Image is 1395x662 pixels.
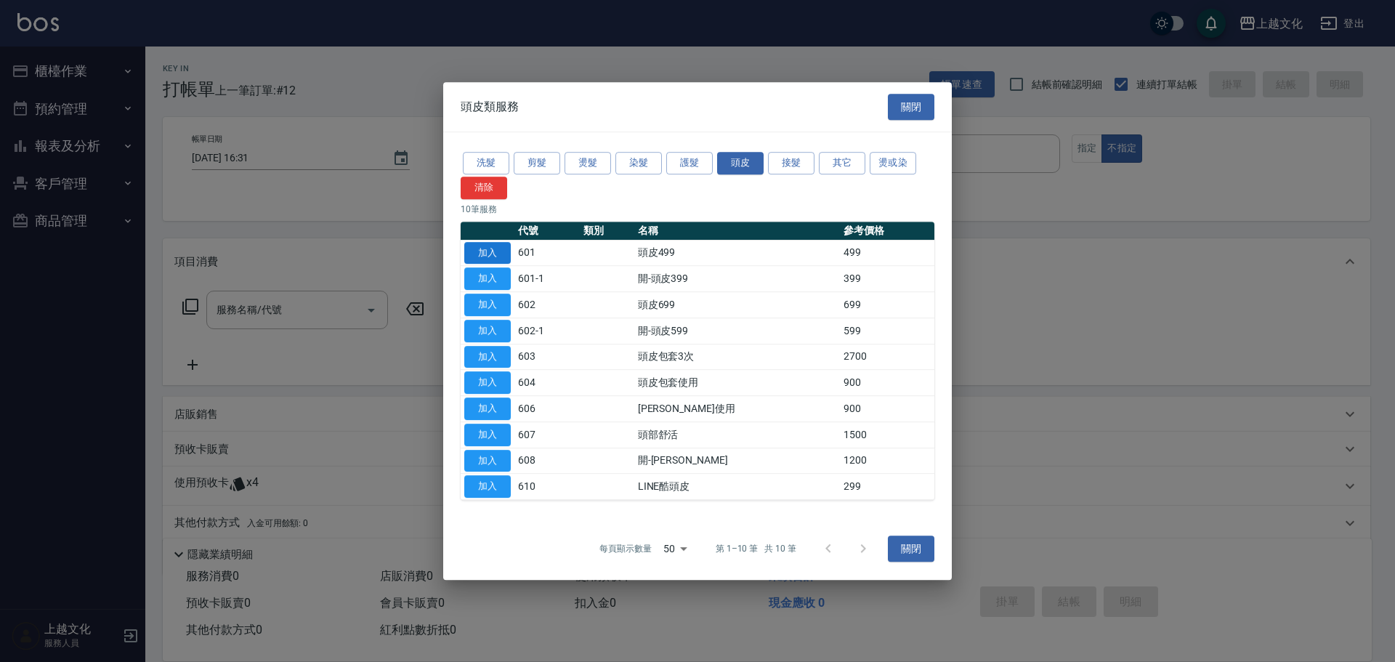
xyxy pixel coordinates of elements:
[870,152,916,174] button: 燙或染
[464,267,511,290] button: 加入
[599,542,652,555] p: 每頁顯示數量
[615,152,662,174] button: 染髮
[634,448,841,474] td: 開-[PERSON_NAME]
[634,421,841,448] td: 頭部舒活
[840,318,934,344] td: 599
[464,371,511,394] button: 加入
[840,266,934,292] td: 399
[840,370,934,396] td: 900
[634,396,841,422] td: [PERSON_NAME]使用
[840,474,934,500] td: 299
[888,536,934,562] button: 關閉
[840,344,934,370] td: 2700
[514,474,580,500] td: 610
[514,318,580,344] td: 602-1
[634,318,841,344] td: 開-頭皮599
[463,152,509,174] button: 洗髮
[514,292,580,318] td: 602
[840,421,934,448] td: 1500
[514,152,560,174] button: 剪髮
[461,100,519,114] span: 頭皮類服務
[461,177,507,199] button: 清除
[464,475,511,498] button: 加入
[514,344,580,370] td: 603
[514,396,580,422] td: 606
[888,94,934,121] button: 關閉
[464,424,511,446] button: 加入
[461,203,934,216] p: 10 筆服務
[840,222,934,241] th: 參考價格
[819,152,865,174] button: 其它
[565,152,611,174] button: 燙髮
[464,346,511,368] button: 加入
[840,448,934,474] td: 1200
[514,448,580,474] td: 608
[666,152,713,174] button: 護髮
[464,242,511,265] button: 加入
[840,240,934,266] td: 499
[768,152,814,174] button: 接髮
[658,529,692,568] div: 50
[464,320,511,342] button: 加入
[580,222,634,241] th: 類別
[464,450,511,472] button: 加入
[634,222,841,241] th: 名稱
[634,474,841,500] td: LINE酷頭皮
[514,421,580,448] td: 607
[634,266,841,292] td: 開-頭皮399
[464,294,511,316] button: 加入
[634,344,841,370] td: 頭皮包套3次
[634,240,841,266] td: 頭皮499
[514,370,580,396] td: 604
[514,240,580,266] td: 601
[634,292,841,318] td: 頭皮699
[716,542,796,555] p: 第 1–10 筆 共 10 筆
[840,396,934,422] td: 900
[514,266,580,292] td: 601-1
[634,370,841,396] td: 頭皮包套使用
[514,222,580,241] th: 代號
[464,397,511,420] button: 加入
[840,292,934,318] td: 699
[717,152,764,174] button: 頭皮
